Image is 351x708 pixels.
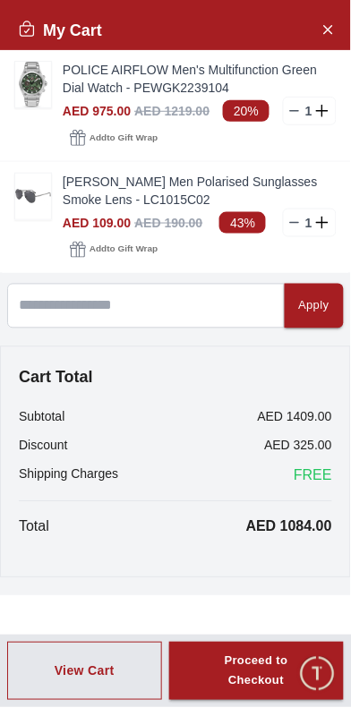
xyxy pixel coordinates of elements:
p: AED 1084.00 [246,516,332,538]
h2: My Cart [18,18,102,43]
span: Services [169,482,226,503]
span: AED 109.00 [63,216,131,230]
div: [PERSON_NAME] [13,358,351,377]
p: Subtotal [19,408,64,426]
span: Nearest Store Locator [25,523,172,544]
div: Track your Shipment [181,559,342,591]
div: Request a callback [193,517,342,550]
span: 20% [223,100,270,122]
div: [PERSON_NAME] [90,19,248,36]
div: Exchanges [246,476,342,508]
span: Request a callback [204,523,330,544]
span: Add to Gift Wrap [90,241,158,259]
span: AED 1219.00 [134,104,210,118]
img: ... [15,62,51,107]
span: 06:39 PM [235,444,280,456]
em: Back [9,9,45,45]
button: Close Account [313,14,342,43]
button: Proceed to Checkout [169,643,344,702]
img: Profile picture of Zoe [50,12,81,42]
div: Services [158,476,237,508]
span: New Enquiry [52,482,137,503]
img: ... [15,174,51,219]
div: View Cart [55,662,115,680]
em: Minimize [306,9,342,45]
p: 1 [302,214,316,232]
div: Proceed to Checkout [201,652,312,693]
span: Exchanges [258,482,330,503]
p: AED 1409.00 [258,408,332,426]
p: 1 [302,102,316,120]
span: FREE [294,465,332,487]
button: Apply [285,284,344,328]
span: AED 190.00 [134,216,202,230]
h4: Cart Total [19,365,332,390]
p: AED 325.00 [265,437,333,455]
div: Apply [299,296,330,317]
a: POLICE AIRFLOW Men's Multifunction Green Dial Watch - PEWGK2239104 [63,61,337,97]
button: Addto Gift Wrap [63,237,165,262]
span: Hello! I'm your Time House Watches Support Assistant. How can I assist you [DATE]? [26,392,270,451]
a: [PERSON_NAME] Men Polarised Sunglasses Smoke Lens - LC1015C02 [63,173,337,209]
div: New Enquiry [40,476,149,508]
button: View Cart [7,643,162,702]
div: Chat Widget [298,655,338,695]
button: Addto Gift Wrap [63,125,165,150]
p: Discount [19,437,67,455]
span: 43% [219,212,266,234]
span: Track your Shipment [193,564,330,585]
span: Add to Gift Wrap [90,129,158,147]
div: Nearest Store Locator [13,517,184,550]
p: Shipping Charges [19,465,118,487]
p: Total [19,516,49,538]
span: AED 975.00 [63,104,131,118]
